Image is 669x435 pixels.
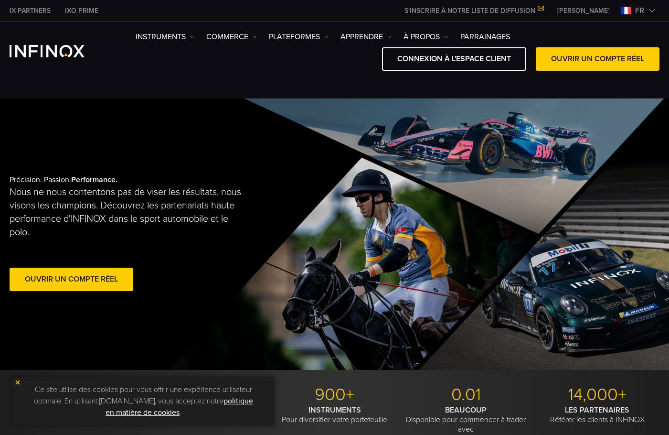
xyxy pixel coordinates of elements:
div: Précision. Passion. [10,160,302,309]
a: INSTRUMENTS [136,31,194,43]
p: 900+ [272,384,396,405]
a: S'INSCRIRE À NOTRE LISTE DE DIFFUSION [397,7,550,15]
a: INFINOX Logo [10,45,107,57]
strong: Performance. [71,175,117,185]
p: Ce site utilise des cookies pour vous offrir une expérience utilisateur optimale. En utilisant [D... [17,381,270,421]
p: Pour diversifier votre portefeuille [272,405,396,424]
a: APPRENDRE [340,31,392,43]
span: fr [631,5,648,16]
a: INFINOX [58,6,106,16]
img: yellow close icon [14,379,21,386]
p: 0.01 [404,384,528,405]
p: Avec des outils de trading modernes [10,405,134,424]
strong: INSTRUMENTS [308,405,361,415]
p: Disponible pour commencer à trader avec [404,405,528,434]
a: Parrainages [460,31,510,43]
p: 14,000+ [535,384,659,405]
a: COMMERCE [206,31,257,43]
strong: BEAUCOUP [445,405,487,415]
p: Référer les clients à INFINOX [535,405,659,424]
a: PLATEFORMES [269,31,329,43]
a: INFINOX [2,6,58,16]
a: Ouvrir un compte réel [10,268,133,291]
strong: LES PARTENAIRES [565,405,629,415]
a: À PROPOS [404,31,448,43]
a: OUVRIR UN COMPTE RÉEL [536,47,659,71]
a: INFINOX MENU [550,6,617,16]
p: Nous ne nous contentons pas de viser les résultats, nous visons les champions. Découvrez les part... [10,185,244,239]
p: MT4/5 [10,384,134,405]
a: CONNEXION À L'ESPACE CLIENT [382,47,526,71]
